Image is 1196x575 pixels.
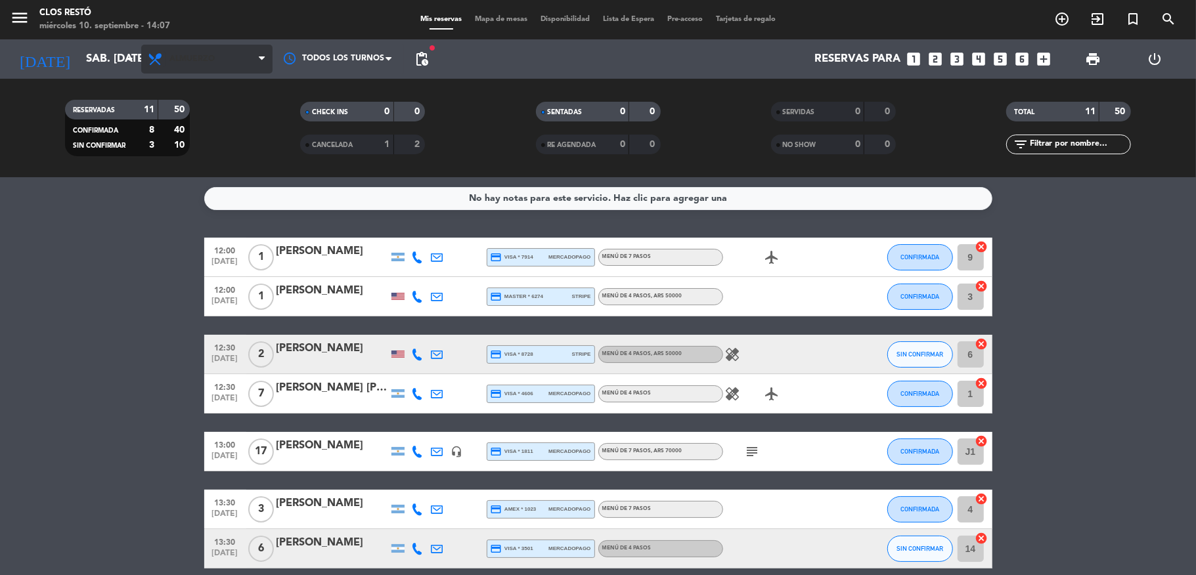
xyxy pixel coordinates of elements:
[491,388,533,400] span: visa * 4606
[1029,137,1130,152] input: Filtrar por nombre...
[900,253,939,261] span: CONFIRMADA
[277,379,388,396] div: [PERSON_NAME] [PERSON_NAME]
[548,544,590,553] span: mercadopago
[277,437,388,454] div: [PERSON_NAME]
[548,109,583,116] span: SENTADAS
[169,54,215,64] span: Almuerzo
[620,107,625,116] strong: 0
[725,347,741,362] i: healing
[897,351,943,358] span: SIN CONFIRMAR
[602,293,682,299] span: MENÚ DE 4 PASOS
[385,107,390,116] strong: 0
[312,109,348,116] span: CHECK INS
[248,284,274,310] span: 1
[548,505,590,513] span: mercadopago
[39,20,170,33] div: miércoles 10. septiembre - 14:07
[885,140,893,149] strong: 0
[949,51,966,68] i: looks_3
[992,51,1009,68] i: looks_5
[491,446,502,458] i: credit_card
[1090,11,1105,27] i: exit_to_app
[491,503,537,515] span: amex * 1023
[1014,51,1031,68] i: looks_6
[1124,39,1186,79] div: LOG OUT
[602,254,652,259] span: MENÚ DE 7 PASOS
[144,105,154,114] strong: 11
[971,51,988,68] i: looks_4
[602,351,682,356] span: MENÚ DE 4 PASOS
[1085,107,1096,116] strong: 11
[661,16,709,23] span: Pre-acceso
[1036,51,1053,68] i: add_box
[209,282,242,297] span: 12:00
[174,105,187,114] strong: 50
[906,51,923,68] i: looks_one
[709,16,782,23] span: Tarjetas de regalo
[469,191,727,206] div: No hay notas para este servicio. Haz clic para agregar una
[174,140,187,150] strong: 10
[548,142,596,148] span: RE AGENDADA
[887,438,953,465] button: CONFIRMADA
[887,496,953,522] button: CONFIRMADA
[887,341,953,368] button: SIN CONFIRMAR
[815,53,901,66] span: Reservas para
[855,140,860,149] strong: 0
[385,140,390,149] strong: 1
[209,452,242,467] span: [DATE]
[209,509,242,524] span: [DATE]
[209,297,242,312] span: [DATE]
[975,532,988,545] i: cancel
[764,249,780,265] i: airplanemode_active
[900,448,939,455] span: CONFIRMADA
[1054,11,1070,27] i: add_circle_outline
[248,244,274,270] span: 1
[783,142,816,148] span: NO SHOW
[209,494,242,509] span: 13:30
[209,549,242,564] span: [DATE]
[277,340,388,357] div: [PERSON_NAME]
[414,107,422,116] strong: 0
[277,282,388,299] div: [PERSON_NAME]
[652,448,682,454] span: , ARS 70000
[414,140,422,149] strong: 2
[650,140,657,149] strong: 0
[897,545,943,552] span: SIN CONFIRMAR
[491,291,502,303] i: credit_card
[491,503,502,515] i: credit_card
[428,44,436,52] span: fiber_manual_record
[620,140,625,149] strong: 0
[548,447,590,456] span: mercadopago
[1085,51,1101,67] span: print
[248,341,274,368] span: 2
[596,16,661,23] span: Lista de Espera
[927,51,944,68] i: looks_two
[10,8,30,32] button: menu
[73,107,115,114] span: RESERVADAS
[209,354,242,370] span: [DATE]
[900,293,939,300] span: CONFIRMADA
[491,543,533,555] span: visa * 3501
[1147,51,1163,67] i: power_settings_new
[248,536,274,562] span: 6
[745,444,761,459] i: subject
[209,242,242,257] span: 12:00
[725,386,741,402] i: healing
[975,435,988,448] i: cancel
[572,292,591,301] span: stripe
[209,394,242,409] span: [DATE]
[491,388,502,400] i: credit_card
[248,381,274,407] span: 7
[975,280,988,293] i: cancel
[602,391,652,396] span: MENÚ DE 4 PASOS
[414,16,468,23] span: Mis reservas
[468,16,534,23] span: Mapa de mesas
[73,142,125,149] span: SIN CONFIRMAR
[887,244,953,270] button: CONFIRMADA
[491,446,533,458] span: visa * 1811
[602,448,682,454] span: MENÚ DE 7 PASOS
[885,107,893,116] strong: 0
[534,16,596,23] span: Disponibilidad
[652,293,682,299] span: , ARS 50000
[174,125,187,135] strong: 40
[975,377,988,390] i: cancel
